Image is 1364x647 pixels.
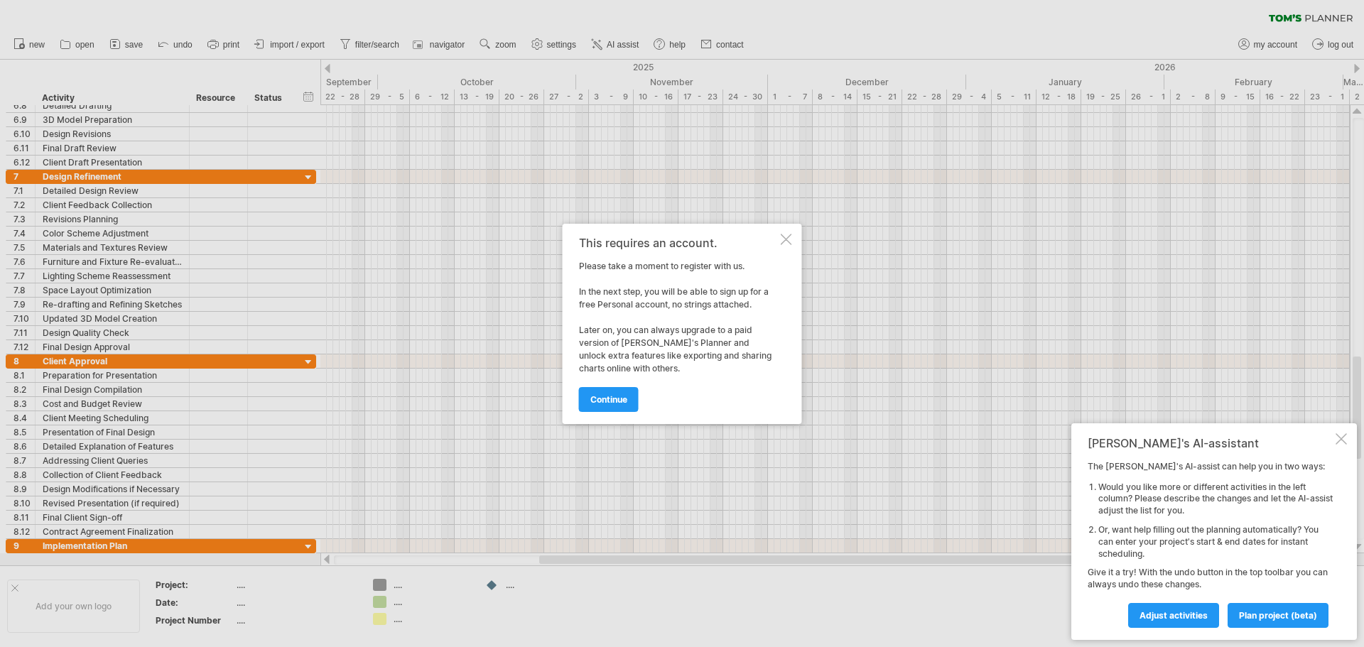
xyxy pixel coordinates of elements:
[1140,610,1208,621] span: Adjust activities
[579,236,778,249] div: This requires an account.
[1128,603,1219,628] a: Adjust activities
[1098,482,1333,517] li: Would you like more or different activities in the left column? Please describe the changes and l...
[579,387,639,412] a: continue
[579,236,778,411] div: Please take a moment to register with us. In the next step, you will be able to sign up for a fre...
[1088,436,1333,450] div: [PERSON_NAME]'s AI-assistant
[1088,461,1333,627] div: The [PERSON_NAME]'s AI-assist can help you in two ways: Give it a try! With the undo button in th...
[1098,524,1333,560] li: Or, want help filling out the planning automatically? You can enter your project's start & end da...
[1228,603,1328,628] a: plan project (beta)
[590,394,627,405] span: continue
[1239,610,1317,621] span: plan project (beta)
